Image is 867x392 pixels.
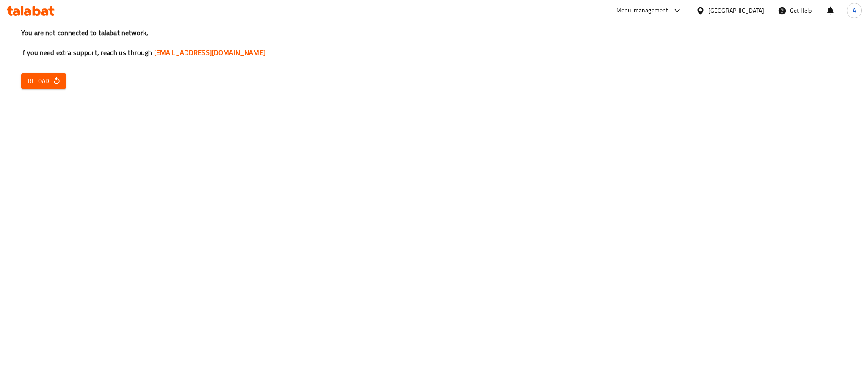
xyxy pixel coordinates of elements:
button: Reload [21,73,66,89]
h3: You are not connected to talabat network, If you need extra support, reach us through [21,28,846,58]
span: Reload [28,76,59,86]
div: [GEOGRAPHIC_DATA] [708,6,764,15]
span: A [853,6,856,15]
a: [EMAIL_ADDRESS][DOMAIN_NAME] [154,46,265,59]
div: Menu-management [616,6,668,16]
